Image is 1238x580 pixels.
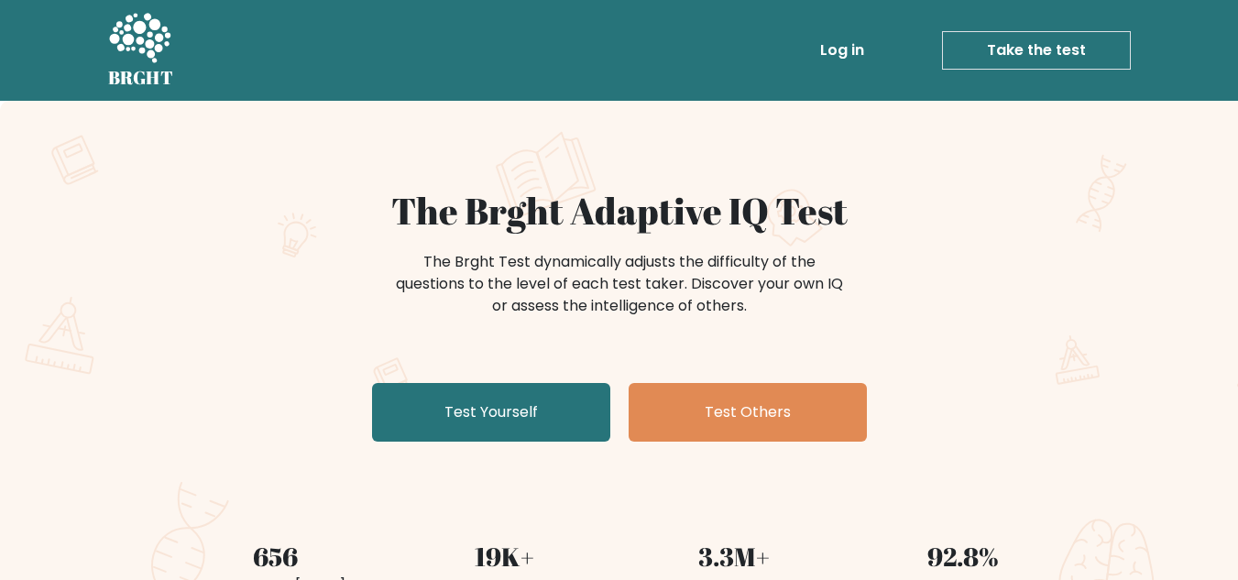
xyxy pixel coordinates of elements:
div: 19K+ [401,537,608,575]
a: Log in [813,32,871,69]
h5: BRGHT [108,67,174,89]
h1: The Brght Adaptive IQ Test [172,189,1067,233]
div: The Brght Test dynamically adjusts the difficulty of the questions to the level of each test take... [390,251,849,317]
a: Take the test [942,31,1131,70]
div: 92.8% [860,537,1067,575]
a: Test Yourself [372,383,610,442]
div: 656 [172,537,379,575]
a: Test Others [629,383,867,442]
a: BRGHT [108,7,174,93]
div: 3.3M+ [630,537,838,575]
